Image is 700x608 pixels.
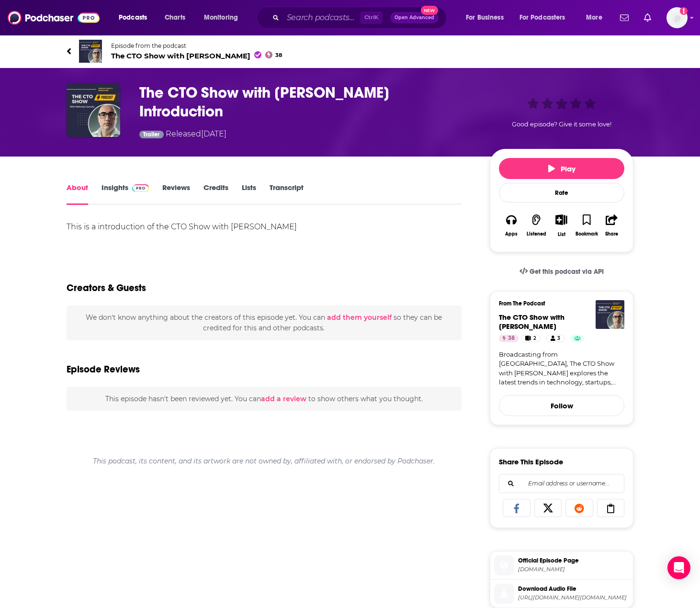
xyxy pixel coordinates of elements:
[557,334,560,343] span: 3
[102,183,149,205] a: InsightsPodchaser Pro
[158,10,191,25] a: Charts
[518,566,629,573] span: podcasters.spotify.com
[499,313,565,331] span: The CTO Show with [PERSON_NAME]
[519,11,565,24] span: For Podcasters
[503,499,531,517] a: Share on Facebook
[111,51,282,60] span: The CTO Show with [PERSON_NAME]
[574,208,599,243] button: Bookmark
[499,313,565,331] a: The CTO Show with Mehmet Gonullu
[132,184,149,192] img: Podchaser Pro
[67,183,88,205] a: About
[111,42,282,49] span: Episode from the podcast
[494,584,629,604] a: Download Audio File[URL][DOMAIN_NAME][DOMAIN_NAME]
[270,183,304,205] a: Transcript
[499,158,624,179] button: Play
[242,183,256,205] a: Lists
[666,7,688,28] span: Logged in as rpearson
[67,40,633,63] a: The CTO Show with Mehmet GonulluEpisode from the podcastThe CTO Show with [PERSON_NAME]38
[143,132,159,137] span: Trailer
[499,300,617,307] h3: From The Podcast
[513,10,579,25] button: open menu
[548,164,576,173] span: Play
[499,474,624,493] div: Search followers
[67,449,462,473] div: This podcast, its content, and its artwork are not owned by, affiliated with, or endorsed by Podc...
[421,6,438,15] span: New
[494,555,629,575] a: Official Episode Page[DOMAIN_NAME]
[390,12,439,23] button: Open AdvancedNew
[596,300,624,329] img: The CTO Show with Mehmet Gonullu
[524,208,549,243] button: Listened
[67,363,140,375] h3: Episode Reviews
[466,11,504,24] span: For Business
[162,183,190,205] a: Reviews
[534,499,562,517] a: Share on X/Twitter
[204,11,238,24] span: Monitoring
[680,7,688,15] svg: Add a profile image
[139,83,474,121] h1: The CTO Show with Mehmet Introduction
[616,10,632,26] a: Show notifications dropdown
[499,183,624,203] div: Rate
[586,11,602,24] span: More
[197,10,250,25] button: open menu
[552,214,571,225] button: Show More Button
[139,128,226,141] div: Released [DATE]
[360,11,383,24] span: Ctrl K
[579,10,614,25] button: open menu
[530,268,604,276] span: Get this podcast via API
[505,231,518,237] div: Apps
[527,231,546,237] div: Listened
[549,208,574,243] div: Show More ButtonList
[67,282,146,294] h2: Creators & Guests
[327,314,392,321] button: add them yourself
[203,183,228,205] a: Credits
[395,15,434,20] span: Open Advanced
[499,208,524,243] button: Apps
[507,474,616,493] input: Email address or username...
[79,40,102,63] img: The CTO Show with Mehmet Gonullu
[599,208,624,243] button: Share
[666,7,688,28] img: User Profile
[499,395,624,416] button: Follow
[283,10,360,25] input: Search podcasts, credits, & more...
[558,231,565,237] div: List
[666,7,688,28] button: Show profile menu
[499,335,519,342] a: 38
[518,585,629,593] span: Download Audio File
[576,231,598,237] div: Bookmark
[261,394,306,404] button: add a review
[112,10,159,25] button: open menu
[533,334,536,343] span: 2
[459,10,516,25] button: open menu
[597,499,625,517] a: Copy Link
[512,260,611,283] a: Get this podcast via API
[499,350,624,387] a: Broadcasting from [GEOGRAPHIC_DATA], The CTO Show with [PERSON_NAME] explores the latest trends i...
[8,9,100,27] img: Podchaser - Follow, Share and Rate Podcasts
[119,11,147,24] span: Podcasts
[67,83,120,137] img: The CTO Show with Mehmet Introduction
[518,594,629,601] span: https://anchor.fm/s/9cb7446c/podcast/play/63377869/https%3A%2F%2Fd3ctxlq1ktw2nl.cloudfront.net%2F...
[521,335,541,342] a: 2
[266,7,456,29] div: Search podcasts, credits, & more...
[518,556,629,565] span: Official Episode Page
[105,394,423,403] span: This episode hasn't been reviewed yet. You can to show others what you thought.
[640,10,655,26] a: Show notifications dropdown
[67,220,462,234] div: This is a introduction of the CTO Show with [PERSON_NAME]
[508,334,515,343] span: 38
[499,457,563,466] h3: Share This Episode
[667,556,690,579] div: Open Intercom Messenger
[512,121,611,128] span: Good episode? Give it some love!
[605,231,618,237] div: Share
[275,53,282,57] span: 38
[546,335,565,342] a: 3
[565,499,593,517] a: Share on Reddit
[86,313,442,332] span: We don't know anything about the creators of this episode yet . You can so they can be credited f...
[165,11,185,24] span: Charts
